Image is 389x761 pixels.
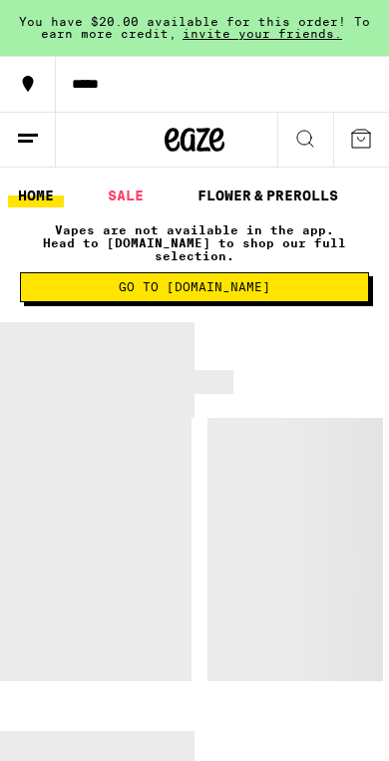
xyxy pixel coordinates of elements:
[98,184,154,207] a: SALE
[19,15,370,40] span: You have $20.00 available for this order! To earn more credit,
[20,223,369,262] p: Vapes are not available in the app. Head to [DOMAIN_NAME] to shop our full selection.
[8,184,64,207] a: HOME
[119,281,270,293] span: Go to [DOMAIN_NAME]
[20,272,369,302] button: Go to [DOMAIN_NAME]
[188,184,348,207] a: FLOWER & PREROLLS
[177,27,348,40] span: invite your friends.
